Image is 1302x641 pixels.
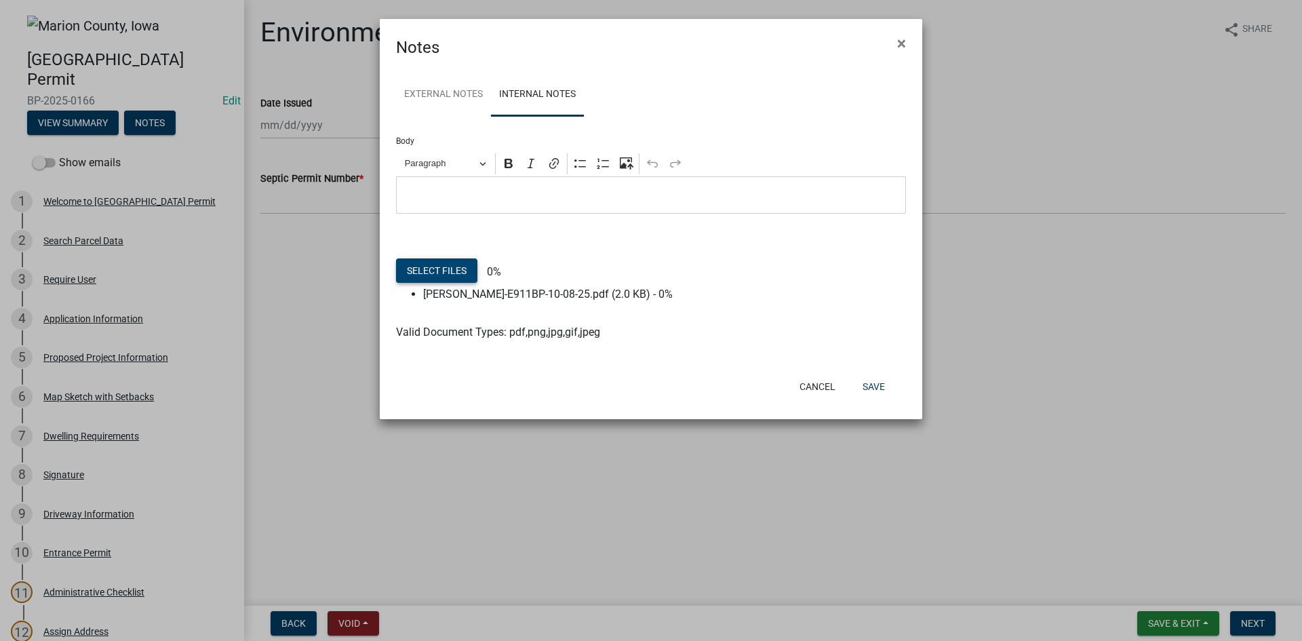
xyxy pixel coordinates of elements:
span: 0% [480,265,501,278]
div: Editor toolbar [396,151,906,176]
span: Valid Document Types: pdf,png,jpg,gif,jpeg [396,326,600,338]
button: Save [852,374,896,399]
button: Close [886,24,917,62]
li: [PERSON_NAME]-E911BP-10-08-25.pdf (2.0 KB) - 0% [423,286,906,303]
a: Internal Notes [491,73,584,117]
a: External Notes [396,73,491,117]
button: Select files [396,258,477,283]
button: Cancel [789,374,846,399]
label: Body [396,137,414,145]
span: × [897,34,906,53]
h4: Notes [396,35,439,60]
div: Editor editing area: main. Press Alt+0 for help. [396,176,906,214]
span: Paragraph [405,155,475,172]
button: Paragraph, Heading [399,153,492,174]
